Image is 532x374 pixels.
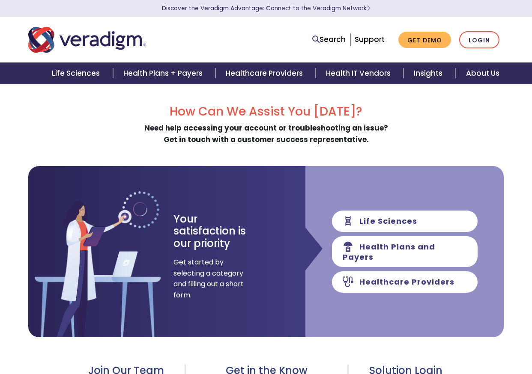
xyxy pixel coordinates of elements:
a: Support [355,34,385,45]
a: Get Demo [398,32,451,48]
strong: Need help accessing your account or troubleshooting an issue? Get in touch with a customer succes... [144,123,388,145]
a: Health Plans + Payers [113,62,215,84]
a: Life Sciences [42,62,113,84]
a: Discover the Veradigm Advantage: Connect to the Veradigm NetworkLearn More [162,4,371,12]
img: Veradigm logo [28,26,146,54]
a: Health IT Vendors [316,62,403,84]
a: Search [312,34,346,45]
a: About Us [456,62,510,84]
a: Healthcare Providers [215,62,316,84]
h2: How Can We Assist You [DATE]? [28,104,504,119]
h3: Your satisfaction is our priority [173,213,261,250]
a: Insights [403,62,455,84]
span: Learn More [367,4,371,12]
span: Get started by selecting a category and filling out a short form. [173,257,244,300]
a: Login [459,31,499,49]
